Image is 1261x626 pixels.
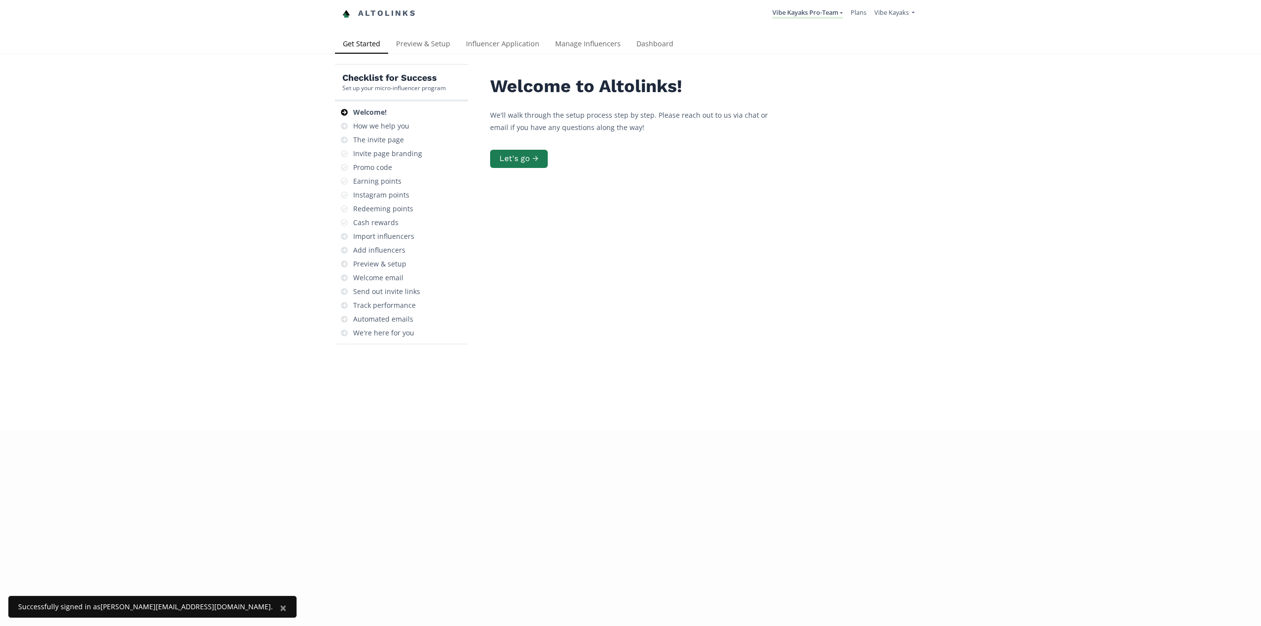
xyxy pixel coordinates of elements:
[353,287,420,297] div: Send out invite links
[353,190,409,200] div: Instagram points
[353,300,416,310] div: Track performance
[458,35,547,55] a: Influencer Application
[18,602,273,612] div: Successfully signed in as [PERSON_NAME][EMAIL_ADDRESS][DOMAIN_NAME] .
[851,8,866,17] a: Plans
[280,599,287,616] span: ×
[353,245,405,255] div: Add influencers
[342,10,350,18] img: favicon-32x32.png
[335,35,388,55] a: Get Started
[353,328,414,338] div: We're here for you
[353,314,413,324] div: Automated emails
[547,35,629,55] a: Manage Influencers
[353,149,422,159] div: Invite page branding
[490,150,548,168] button: Let's go →
[490,76,786,97] h2: Welcome to Altolinks!
[353,204,413,214] div: Redeeming points
[353,135,404,145] div: The invite page
[342,84,446,92] div: Set up your micro-influencer program
[342,5,416,22] a: Altolinks
[353,176,401,186] div: Earning points
[874,8,915,19] a: Vibe Kayaks
[772,8,843,19] a: Vibe Kayaks Pro-Team
[270,596,297,620] button: Close
[342,72,446,84] h5: Checklist for Success
[353,121,409,131] div: How we help you
[490,109,786,133] p: We'll walk through the setup process step by step. Please reach out to us via chat or email if yo...
[874,8,909,17] span: Vibe Kayaks
[353,218,398,228] div: Cash rewards
[353,273,403,283] div: Welcome email
[353,231,414,241] div: Import influencers
[353,259,406,269] div: Preview & setup
[629,35,681,55] a: Dashboard
[388,35,458,55] a: Preview & Setup
[353,163,392,172] div: Promo code
[353,107,387,117] div: Welcome!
